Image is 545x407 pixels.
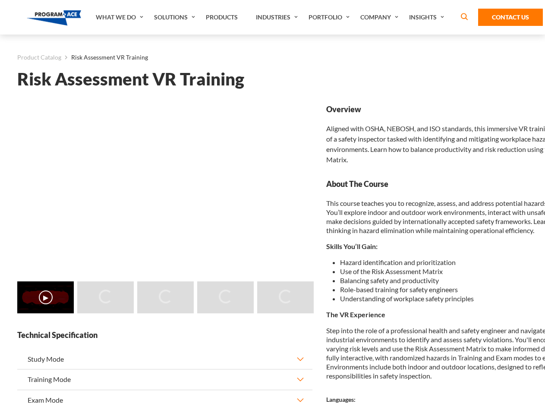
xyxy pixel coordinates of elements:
[17,52,61,63] a: Product Catalog
[326,396,356,403] strong: Languages:
[17,330,312,341] strong: Technical Specification
[61,52,148,63] li: Risk Assessment VR Training
[478,9,543,26] a: Contact Us
[17,281,74,313] img: Risk Assessment VR Training - Video 0
[17,104,312,270] iframe: Risk Assessment VR Training - Video 0
[17,349,312,369] button: Study Mode
[17,369,312,389] button: Training Mode
[39,290,53,304] button: ▶
[27,10,82,25] img: Program-Ace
